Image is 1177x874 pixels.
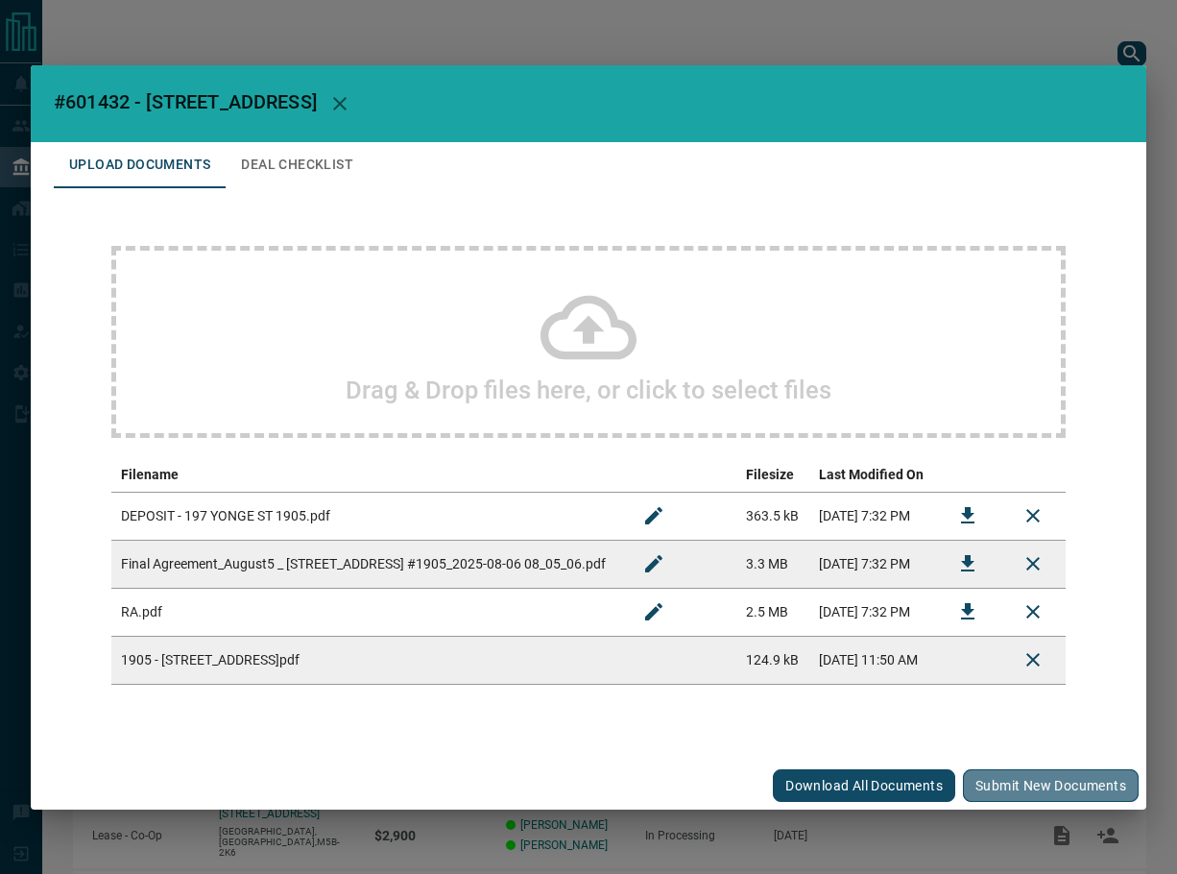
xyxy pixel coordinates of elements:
button: Download [945,493,991,539]
th: download action column [935,457,1000,493]
button: Remove File [1010,493,1056,539]
td: [DATE] 7:32 PM [809,588,935,636]
button: Deal Checklist [226,142,369,188]
td: 2.5 MB [736,588,809,636]
td: 124.9 kB [736,636,809,684]
td: 1905 - [STREET_ADDRESS]pdf [111,636,621,684]
td: [DATE] 11:50 AM [809,636,935,684]
th: edit column [621,457,736,493]
button: Upload Documents [54,142,226,188]
button: Delete [1010,637,1056,683]
th: Filesize [736,457,809,493]
th: Last Modified On [809,457,935,493]
td: Final Agreement_August5 _ [STREET_ADDRESS] #1905_2025-08-06 08_05_06.pdf [111,540,621,588]
button: Remove File [1010,541,1056,587]
td: [DATE] 7:32 PM [809,492,935,540]
h2: Drag & Drop files here, or click to select files [346,376,831,404]
button: Submit new documents [963,769,1139,802]
div: Drag & Drop files here, or click to select files [111,246,1066,438]
td: 3.3 MB [736,540,809,588]
th: delete file action column [1000,457,1066,493]
td: [DATE] 7:32 PM [809,540,935,588]
td: DEPOSIT - 197 YONGE ST 1905.pdf [111,492,621,540]
button: Rename [631,493,677,539]
button: Rename [631,541,677,587]
button: Download [945,541,991,587]
span: #601432 - [STREET_ADDRESS] [54,90,317,113]
button: Remove File [1010,589,1056,635]
button: Download [945,589,991,635]
td: RA.pdf [111,588,621,636]
td: 363.5 kB [736,492,809,540]
th: Filename [111,457,621,493]
button: Rename [631,589,677,635]
button: Download All Documents [773,769,955,802]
